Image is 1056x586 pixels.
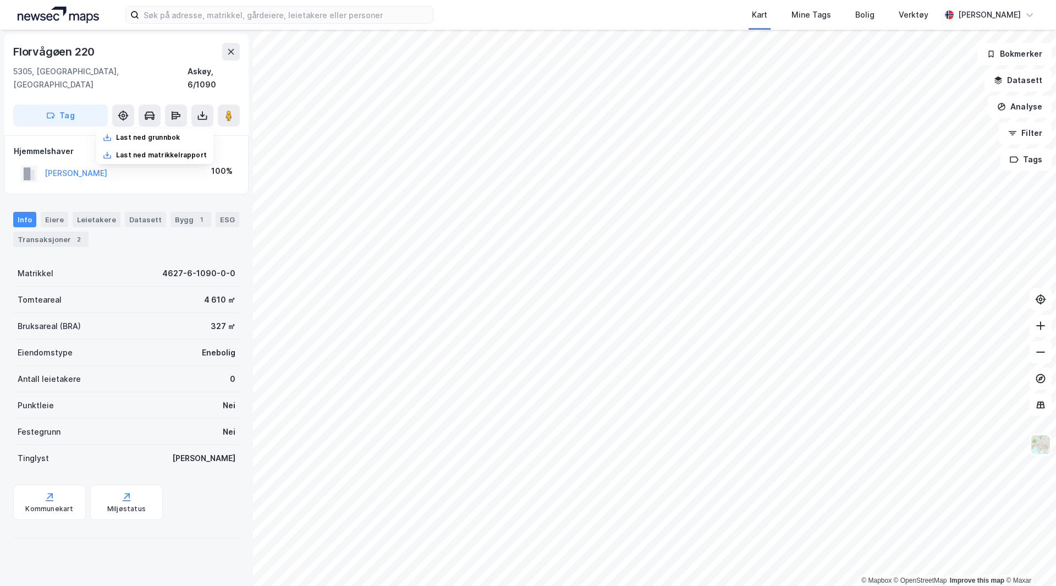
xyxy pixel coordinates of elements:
div: Last ned grunnbok [116,133,180,142]
div: Bolig [855,8,875,21]
div: Verktøy [899,8,928,21]
button: Analyse [988,96,1052,118]
div: Mine Tags [791,8,831,21]
div: Last ned matrikkelrapport [116,151,207,160]
div: [PERSON_NAME] [958,8,1021,21]
div: Kontrollprogram for chat [1001,533,1056,586]
div: Leietakere [73,212,120,227]
div: 1 [196,214,207,225]
div: Datasett [125,212,166,227]
div: Kart [752,8,767,21]
div: 2 [73,234,84,245]
div: Florvågøen 220 [13,43,97,61]
div: Tinglyst [18,452,49,465]
button: Datasett [985,69,1052,91]
div: Festegrunn [18,425,61,439]
div: Punktleie [18,399,54,412]
div: Antall leietakere [18,373,81,386]
div: Matrikkel [18,267,53,280]
div: [PERSON_NAME] [172,452,235,465]
div: 0 [230,373,235,386]
img: Z [1030,434,1051,455]
iframe: Chat Widget [1001,533,1056,586]
div: Nei [223,425,235,439]
div: 5305, [GEOGRAPHIC_DATA], [GEOGRAPHIC_DATA] [13,65,188,91]
div: 4627-6-1090-0-0 [162,267,235,280]
div: Bygg [170,212,211,227]
a: Mapbox [861,577,892,584]
div: Bruksareal (BRA) [18,320,81,333]
input: Søk på adresse, matrikkel, gårdeiere, leietakere eller personer [139,7,433,23]
img: logo.a4113a55bc3d86da70a041830d287a7e.svg [18,7,99,23]
button: Tags [1000,149,1052,171]
div: Info [13,212,36,227]
button: Bokmerker [977,43,1052,65]
div: Miljøstatus [107,505,146,513]
a: OpenStreetMap [894,577,947,584]
div: Askøy, 6/1090 [188,65,240,91]
div: ESG [216,212,239,227]
div: 327 ㎡ [211,320,235,333]
div: 100% [211,165,233,178]
div: Tomteareal [18,293,62,306]
button: Filter [999,122,1052,144]
div: Eiere [41,212,68,227]
div: Kommunekart [25,505,73,513]
div: Nei [223,399,235,412]
a: Improve this map [950,577,1004,584]
div: 4 610 ㎡ [204,293,235,306]
div: Hjemmelshaver [14,145,239,158]
button: Tag [13,105,108,127]
div: Eiendomstype [18,346,73,359]
div: Transaksjoner [13,232,89,247]
div: Enebolig [202,346,235,359]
